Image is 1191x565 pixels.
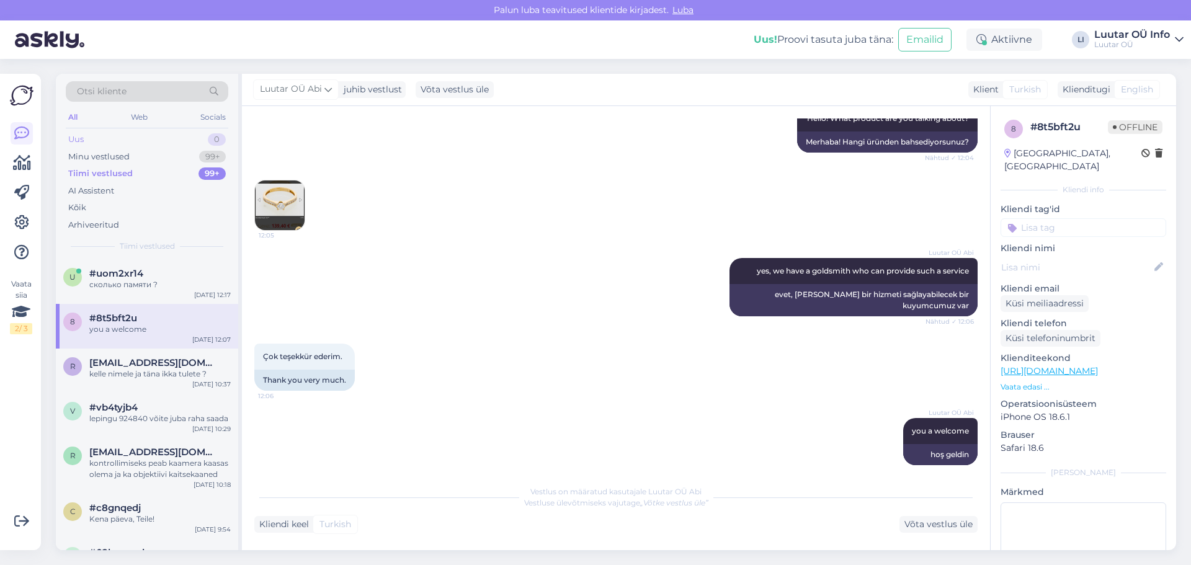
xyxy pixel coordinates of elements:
div: [DATE] 10:29 [192,424,231,434]
div: [DATE] 12:07 [192,335,231,344]
div: kontrollimiseks peab kaamera kaasas olema ja ka objektiivi kaitsekaaned [89,458,231,480]
img: Attachment [255,180,305,230]
div: Thank you very much. [254,370,355,391]
div: Klient [968,83,999,96]
span: v [70,406,75,416]
div: [DATE] 12:17 [194,290,231,300]
span: #vb4tyjb4 [89,402,138,413]
div: juhib vestlust [339,83,402,96]
div: Kõik [68,202,86,214]
div: Võta vestlus üle [416,81,494,98]
div: [DATE] 10:37 [192,380,231,389]
span: r [70,451,76,460]
p: iPhone OS 18.6.1 [1001,411,1166,424]
div: Uus [68,133,84,146]
div: [DATE] 9:54 [195,525,231,534]
div: Web [128,109,150,125]
span: 12:07 [927,466,974,475]
p: Kliendi nimi [1001,242,1166,255]
div: 99+ [198,167,226,180]
input: Lisa tag [1001,218,1166,237]
p: Kliendi email [1001,282,1166,295]
div: Aktiivne [966,29,1042,51]
p: Vaata edasi ... [1001,381,1166,393]
div: [GEOGRAPHIC_DATA], [GEOGRAPHIC_DATA] [1004,147,1141,173]
p: Klienditeekond [1001,352,1166,365]
i: „Võtke vestlus üle” [640,498,708,507]
div: [PERSON_NAME] [1001,467,1166,478]
span: 8 [70,317,75,326]
span: Turkish [319,518,351,531]
span: English [1121,83,1153,96]
div: AI Assistent [68,185,114,197]
a: [URL][DOMAIN_NAME] [1001,365,1098,376]
span: Vestlus on määratud kasutajale Luutar OÜ Abi [530,487,702,496]
div: lepingu 924840 võite juba raha saada [89,413,231,424]
span: Luutar OÜ Abi [260,82,322,96]
div: Luutar OÜ Info [1094,30,1170,40]
div: kelle nimele ja täna ikka tulete ? [89,368,231,380]
div: Proovi tasuta juba täna: [754,32,893,47]
div: 0 [208,133,226,146]
p: Brauser [1001,429,1166,442]
div: All [66,109,80,125]
div: Arhiveeritud [68,219,119,231]
p: Operatsioonisüsteem [1001,398,1166,411]
div: Võta vestlus üle [899,516,978,533]
span: #uom2xr14 [89,268,143,279]
span: 8 [1011,124,1016,133]
span: Otsi kliente [77,85,127,98]
p: Kliendi telefon [1001,317,1166,330]
span: u [69,272,76,282]
div: Merhaba! Hangi üründen bahsediyorsunuz? [797,131,978,153]
span: Luba [669,4,697,16]
span: #8t5bft2u [89,313,137,324]
span: Çok teşekkür ederim. [263,352,342,361]
span: Offline [1108,120,1162,134]
span: Nähtud ✓ 12:06 [926,317,974,326]
div: Minu vestlused [68,151,130,163]
div: Kena päeva, Teile! [89,514,231,525]
button: Emailid [898,28,952,51]
div: Kliendi keel [254,518,309,531]
span: c [70,507,76,516]
span: Luutar OÜ Abi [927,408,974,417]
span: Turkish [1009,83,1041,96]
input: Lisa nimi [1001,260,1152,274]
span: you a welcome [912,426,969,435]
div: Kliendi info [1001,184,1166,195]
span: Tiimi vestlused [120,241,175,252]
div: evet, [PERSON_NAME] bir hizmeti sağlayabilecek bir kuyumcumuz var [729,284,978,316]
div: Klienditugi [1058,83,1110,96]
span: raidolink@hotmail.com [89,357,218,368]
div: Luutar OÜ [1094,40,1170,50]
span: yes, we have a goldsmith who can provide such a service [757,266,969,275]
div: [DATE] 10:18 [194,480,231,489]
div: Socials [198,109,228,125]
span: Hello! What product are you talking about? [807,113,969,123]
div: 99+ [199,151,226,163]
p: Safari 18.6 [1001,442,1166,455]
span: Vestluse ülevõtmiseks vajutage [524,498,708,507]
div: сколько памяти ? [89,279,231,290]
div: 2 / 3 [10,323,32,334]
span: rop112@gmail.com [89,447,218,458]
span: r [70,362,76,371]
div: # 8t5bft2u [1030,120,1108,135]
span: #02bupemb [89,547,148,558]
div: Vaata siia [10,278,32,334]
div: LI [1072,31,1089,48]
img: Askly Logo [10,84,33,107]
b: Uus! [754,33,777,45]
div: Küsi meiliaadressi [1001,295,1089,312]
span: Nähtud ✓ 12:04 [925,153,974,162]
span: 12:05 [259,231,305,240]
div: you a welcome [89,324,231,335]
p: Märkmed [1001,486,1166,499]
span: 12:06 [258,391,305,401]
span: #c8gnqedj [89,502,141,514]
div: Küsi telefoninumbrit [1001,330,1100,347]
a: Luutar OÜ InfoLuutar OÜ [1094,30,1184,50]
div: Tiimi vestlused [68,167,133,180]
p: Kliendi tag'id [1001,203,1166,216]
